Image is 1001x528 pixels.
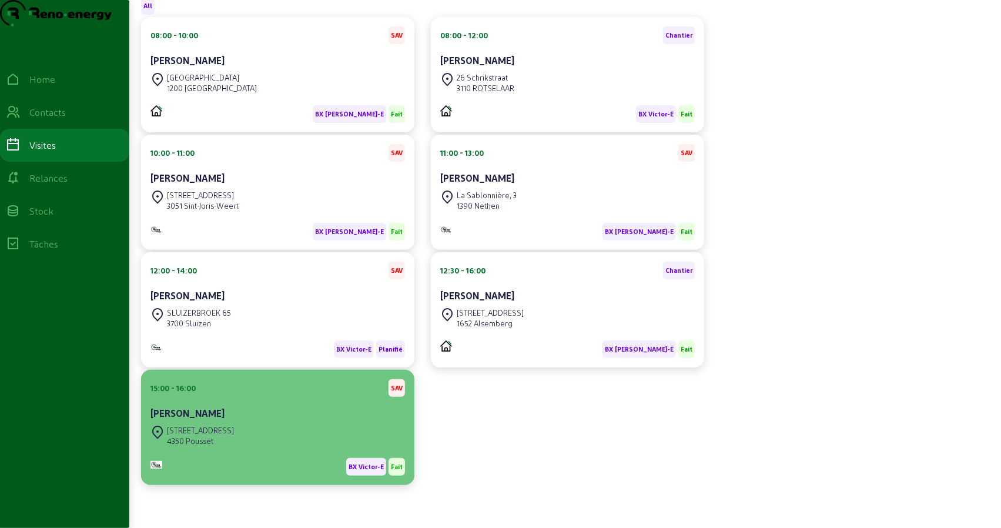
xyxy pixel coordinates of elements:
[440,172,514,183] cam-card-title: [PERSON_NAME]
[440,290,514,301] cam-card-title: [PERSON_NAME]
[315,228,384,236] span: BX [PERSON_NAME]-E
[665,31,692,39] span: Chantier
[150,105,162,116] img: PVELEC
[349,463,384,471] span: BX Victor-E
[391,149,403,157] span: SAV
[150,383,196,393] div: 15:00 - 16:00
[391,228,403,236] span: Fait
[440,55,514,66] cam-card-title: [PERSON_NAME]
[29,72,55,86] div: Home
[638,110,674,118] span: BX Victor-E
[167,72,257,83] div: [GEOGRAPHIC_DATA]
[440,148,484,158] div: 11:00 - 13:00
[391,463,403,471] span: Fait
[167,436,234,446] div: 4350 Pousset
[167,190,239,200] div: [STREET_ADDRESS]
[665,266,692,275] span: Chantier
[391,31,403,39] span: SAV
[457,308,524,318] div: [STREET_ADDRESS]
[391,110,403,118] span: Fait
[457,190,517,200] div: La Sablonnière, 3
[150,343,162,351] img: Monitoring et Maintenance
[315,110,384,118] span: BX [PERSON_NAME]-E
[150,290,225,301] cam-card-title: [PERSON_NAME]
[457,318,524,329] div: 1652 Alsemberg
[440,265,486,276] div: 12:30 - 16:00
[29,204,53,218] div: Stock
[167,200,239,211] div: 3051 Sint-Joris-Weert
[457,72,514,83] div: 26 Schrikstraat
[150,30,198,41] div: 08:00 - 10:00
[29,171,68,185] div: Relances
[681,228,692,236] span: Fait
[150,172,225,183] cam-card-title: [PERSON_NAME]
[29,105,66,119] div: Contacts
[150,265,197,276] div: 12:00 - 14:00
[167,318,231,329] div: 3700 Sluizen
[440,105,452,116] img: PVELEC
[150,461,162,469] img: Monitoring et Maintenance
[336,345,371,353] span: BX Victor-E
[457,83,514,93] div: 3110 ROTSELAAR
[391,266,403,275] span: SAV
[150,407,225,419] cam-card-title: [PERSON_NAME]
[29,237,58,251] div: Tâches
[681,345,692,353] span: Fait
[150,226,162,233] img: Monitoring et Maintenance
[150,148,195,158] div: 10:00 - 11:00
[457,200,517,211] div: 1390 Nethen
[440,30,488,41] div: 08:00 - 12:00
[29,138,56,152] div: Visites
[167,83,257,93] div: 1200 [GEOGRAPHIC_DATA]
[681,110,692,118] span: Fait
[143,2,152,10] span: All
[605,228,674,236] span: BX [PERSON_NAME]-E
[681,149,692,157] span: SAV
[167,425,234,436] div: [STREET_ADDRESS]
[605,345,674,353] span: BX [PERSON_NAME]-E
[391,384,403,392] span: SAV
[150,55,225,66] cam-card-title: [PERSON_NAME]
[440,226,452,233] img: Monitoring et Maintenance
[379,345,403,353] span: Planifié
[167,308,231,318] div: SLUIZERBROEK 65
[440,340,452,352] img: PVELEC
